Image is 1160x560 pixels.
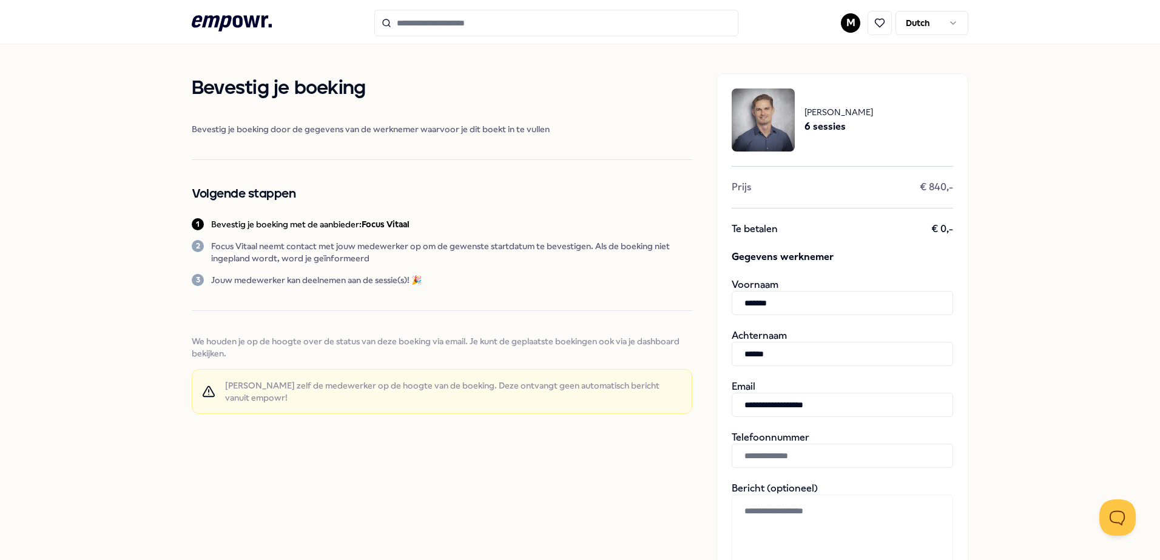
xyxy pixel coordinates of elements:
[192,184,692,204] h2: Volgende stappen
[732,381,953,417] div: Email
[362,219,410,229] b: Focus Vitaal
[732,250,953,264] span: Gegevens werknemer
[192,73,692,104] h1: Bevestig je boeking
[841,13,860,33] button: M
[225,379,682,404] span: [PERSON_NAME] zelf de medewerker op de hoogte van de boeking. Deze ontvangt geen automatisch beri...
[192,123,692,135] span: Bevestig je boeking door de gegevens van de werknemer waarvoor je dit boekt in te vullen
[732,223,778,235] span: Te betalen
[920,181,953,193] span: € 840,-
[732,279,953,315] div: Voornaam
[192,218,204,230] div: 1
[374,10,738,36] input: Search for products, categories or subcategories
[1099,499,1136,536] iframe: Help Scout Beacon - Open
[211,218,410,230] p: Bevestig je boeking met de aanbieder:
[732,432,953,468] div: Telefoonnummer
[732,181,751,193] span: Prijs
[192,335,692,359] span: We houden je op de hoogte over de status van deze boeking via email. Je kunt de geplaatste boekin...
[211,274,422,286] p: Jouw medewerker kan deelnemen aan de sessie(s)! 🎉
[732,88,795,152] img: package image
[804,119,873,135] span: 6 sessies
[931,223,953,235] span: € 0,-
[732,330,953,366] div: Achternaam
[804,105,873,119] span: [PERSON_NAME]
[192,274,204,286] div: 3
[192,240,204,252] div: 2
[211,240,692,264] p: Focus Vitaal neemt contact met jouw medewerker op om de gewenste startdatum te bevestigen. Als de...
